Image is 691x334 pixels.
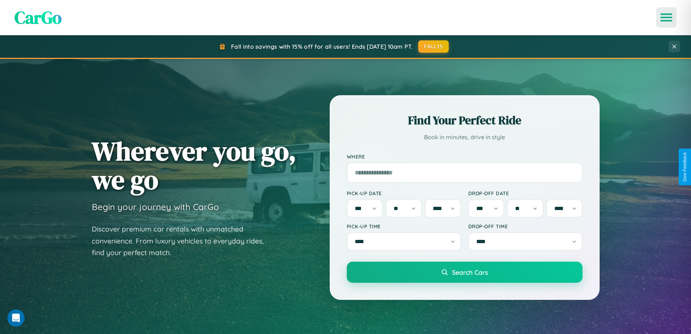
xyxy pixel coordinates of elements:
[15,5,62,29] span: CarGo
[347,153,583,160] label: Where
[347,223,461,229] label: Pick-up Time
[7,309,25,327] iframe: Intercom live chat
[682,152,687,182] div: Give Feedback
[468,223,583,229] label: Drop-off Time
[656,7,676,28] button: Open menu
[347,190,461,196] label: Pick-up Date
[418,40,449,53] button: FALL15
[347,132,583,142] p: Book in minutes, drive in style
[468,190,583,196] label: Drop-off Date
[452,268,488,276] span: Search Cars
[347,112,583,128] h2: Find Your Perfect Ride
[347,262,583,283] button: Search Cars
[92,137,296,194] h1: Wherever you go, we go
[231,43,413,50] span: Fall into savings with 15% off for all users! Ends [DATE] 10am PT.
[92,201,219,212] h3: Begin your journey with CarGo
[92,223,273,259] p: Discover premium car rentals with unmatched convenience. From luxury vehicles to everyday rides, ...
